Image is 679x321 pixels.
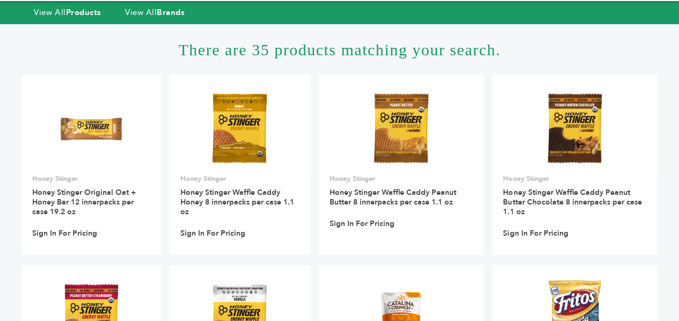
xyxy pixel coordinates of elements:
a: Sign In For Pricing [180,229,245,238]
a: Sign In For Pricing [503,229,568,238]
a: Honey Stinger Waffle Caddy Peanut Butter 8 innerpacks per case 1.1 oz [330,187,456,207]
a: Sign In For Pricing [32,229,97,238]
img: Honey Stinger Waffle Caddy Honey 8 innerpacks per case 1.1 oz [201,90,279,167]
img: Honey Stinger Waffle Caddy Peanut Butter Chocolate 8 innerpacks per case 1.1 oz [536,90,614,167]
p: Honey Stinger [503,174,647,184]
h1: There are 35 products matching your search. [21,24,658,75]
p: Honey Stinger [330,174,473,184]
a: View AllBrands [125,7,185,18]
img: Honey Stinger Waffle Caddy Peanut Butter 8 innerpacks per case 1.1 oz [362,90,440,167]
a: Honey Stinger Original Oat + Honey Bar 12 innerpacks per case 19.2 oz [32,187,136,217]
p: Honey Stinger [180,174,300,184]
a: View AllProducts [34,7,101,18]
strong: Products [66,7,101,18]
p: Honey Stinger [32,174,150,184]
img: Honey Stinger Original Oat + Honey Bar 12 innerpacks per case 19.2 oz [53,90,130,167]
a: Sign In For Pricing [330,219,395,229]
a: Honey Stinger Waffle Caddy Peanut Butter Chocolate 8 innerpacks per case 1.1 oz [503,187,641,217]
a: Honey Stinger Waffle Caddy Honey 8 innerpacks per case 1.1 oz [180,187,294,217]
strong: Brands [157,7,185,18]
